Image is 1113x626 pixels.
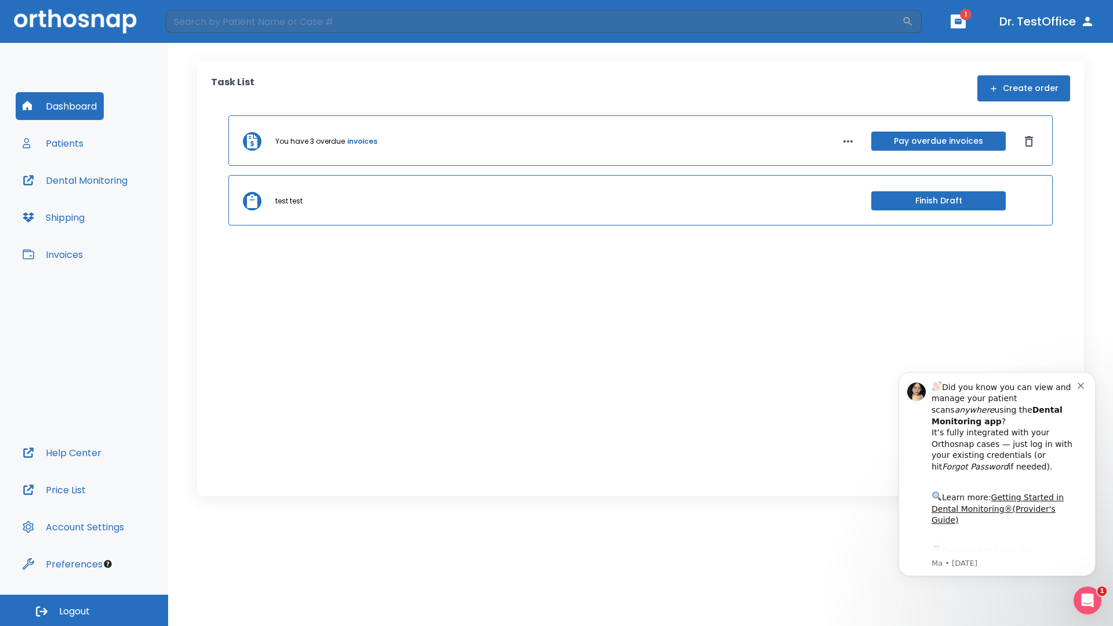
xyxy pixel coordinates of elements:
[166,10,902,33] input: Search by Patient Name or Case #
[881,355,1113,595] iframe: Intercom notifications message
[871,191,1006,210] button: Finish Draft
[977,75,1070,101] button: Create order
[995,11,1099,32] button: Dr. TestOffice
[1074,587,1101,614] iframe: Intercom live chat
[1020,132,1038,151] button: Dismiss
[59,605,90,618] span: Logout
[275,196,303,206] p: test test
[16,129,90,157] button: Patients
[16,203,92,231] button: Shipping
[50,189,197,248] div: Download the app: | ​ Let us know if you need help getting started!
[16,166,134,194] button: Dental Monitoring
[16,550,110,578] button: Preferences
[871,132,1006,151] button: Pay overdue invoices
[211,75,254,101] p: Task List
[1097,587,1107,596] span: 1
[14,9,137,33] img: Orthosnap
[347,136,377,147] a: invoices
[16,439,108,467] button: Help Center
[16,241,90,268] button: Invoices
[16,476,93,504] button: Price List
[960,9,972,20] span: 1
[197,25,206,34] button: Dismiss notification
[16,513,131,541] button: Account Settings
[275,136,345,147] p: You have 3 overdue
[50,192,154,213] a: App Store
[50,203,197,214] p: Message from Ma, sent 2w ago
[103,559,113,569] div: Tooltip anchor
[16,92,104,120] button: Dashboard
